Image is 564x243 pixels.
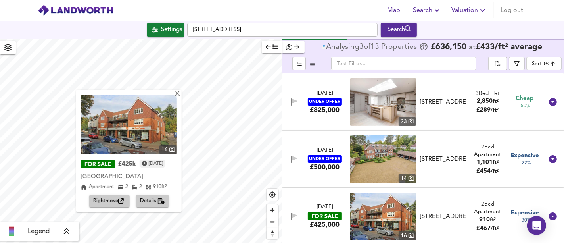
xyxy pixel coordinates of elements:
div: 2 [118,183,128,191]
div: Open Intercom Messenger [527,216,546,235]
div: [DATE]UNDER OFFER£825,000 property thumbnail 23 [STREET_ADDRESS]3Bed Flat2,850ft²£289/ft² Cheap-50% [282,73,564,131]
span: Cheap [516,94,534,103]
span: ft² [490,217,496,222]
div: £425k [118,160,136,168]
span: 13 [370,43,379,51]
span: / ft² [491,169,499,174]
span: 3 [359,43,364,51]
div: 3 Bed Flat [476,90,500,97]
button: Search [410,2,445,18]
span: Rightmove [93,197,126,206]
div: Sort [532,60,542,67]
div: 14 [399,174,416,183]
button: Map [381,2,407,18]
div: £425,000 [310,220,340,229]
div: 2 Bed Apartment [469,201,506,216]
a: property thumbnail 23 [350,78,416,126]
div: Settings [161,25,182,35]
span: Legend [28,227,50,236]
div: Waterhouse Lane, KT20 6EB [417,212,469,221]
div: of Propert ies [322,43,419,51]
button: Valuation [448,2,491,18]
span: Map [384,5,403,16]
div: 2 [132,183,142,191]
span: -50% [519,103,530,110]
div: [DATE]UNDER OFFER£500,000 property thumbnail 14 [STREET_ADDRESS]2Bed Apartment1,101ft²£454/ft² Ex... [282,131,564,188]
div: Click to configure Search Settings [147,23,184,37]
button: Settings [147,23,184,37]
div: £825,000 [310,106,340,114]
input: Enter a location... [187,23,378,37]
div: [STREET_ADDRESS] [420,98,466,106]
a: property thumbnail 16 [350,193,416,240]
span: Reset bearing to north [267,228,278,239]
span: £ 454 [477,168,499,174]
img: property thumbnail [81,94,177,154]
svg: Show Details [548,212,558,221]
div: Search [383,25,415,35]
span: ft² [493,99,499,104]
div: [DATE] [317,90,333,97]
div: Sort [526,57,562,70]
button: Zoom out [267,216,278,228]
div: £500,000 [310,163,340,172]
img: property thumbnail [350,135,416,183]
span: £ 433 / ft² average [476,43,542,51]
a: property thumbnail 16 [81,94,177,154]
span: Expensive [510,209,539,217]
div: Run Your Search [381,23,417,37]
div: [DATE] [317,204,333,211]
span: £ 467 [477,226,499,231]
svg: Show Details [548,154,558,164]
div: UNDER OFFER [308,98,342,106]
button: Log out [497,2,526,18]
div: split button [488,57,507,70]
a: Rightmove [89,195,133,207]
div: 16 [399,231,416,240]
span: Search [413,5,442,16]
div: UNDER OFFER [308,155,342,163]
div: 16 [159,145,177,154]
span: / ft² [491,226,499,231]
div: Analysing [326,43,359,51]
span: Valuation [451,5,487,16]
span: 1,101 [477,160,493,166]
div: St Monicas Road, Kingswood, Surrey, KT20 6EX [417,98,469,106]
span: 2,850 [477,98,493,104]
button: Details [136,195,169,207]
span: £ 636,150 [431,43,466,51]
img: logo [38,4,113,16]
div: FOR SALE [81,160,115,169]
span: +22% [518,160,531,167]
svg: Show Details [548,97,558,107]
div: [GEOGRAPHIC_DATA] [81,173,177,181]
button: Reset bearing to north [267,228,278,239]
span: Expensive [510,152,539,160]
img: property thumbnail [350,78,416,126]
button: Zoom in [267,204,278,216]
span: +30% [518,217,531,224]
button: Search [381,23,417,37]
span: Details [140,197,165,206]
button: Rightmove [89,195,130,207]
div: Waterhouse Lane [81,172,177,182]
span: £ 289 [477,107,499,113]
span: ft² [493,160,499,165]
div: 2 Bed Apartment [469,143,506,159]
div: Apartment [81,183,114,191]
div: [STREET_ADDRESS] [420,155,466,164]
div: [STREET_ADDRESS] [420,212,466,221]
button: Find my location [267,189,278,201]
span: / ft² [491,108,499,113]
div: [DATE] [317,147,333,154]
span: 910 [153,184,161,189]
span: 910 [480,217,490,223]
img: property thumbnail [350,193,416,240]
div: X [174,91,181,98]
div: 23 [399,117,416,126]
a: property thumbnail 14 [350,135,416,183]
span: at [469,44,476,51]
